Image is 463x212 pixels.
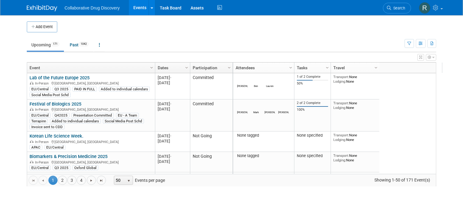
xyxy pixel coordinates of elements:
[280,102,287,110] img: Raffaele Fiorenza
[333,75,377,84] div: None None
[30,154,107,159] a: Biomarkers & Precision Medicine 2025
[30,140,33,143] img: In-Person Event
[190,172,233,193] td: Considering
[158,138,187,144] div: [DATE]
[103,119,144,124] div: Social Media Post Schd
[30,63,151,73] a: Event
[97,176,106,185] a: Go to the last page
[297,63,327,73] a: Tasks
[158,106,187,112] div: [DATE]
[51,42,59,46] span: 171
[158,75,187,80] div: [DATE]
[149,63,155,72] a: Column Settings
[27,39,64,51] a: Upcoming171
[30,113,51,118] div: EU/Central
[67,176,76,185] a: 3
[30,124,65,129] div: Invoice sent to CDD
[27,21,57,32] button: Add Event
[374,65,378,70] span: Column Settings
[50,119,101,124] div: Added to individual calendars
[58,176,67,185] a: 2
[158,63,186,73] a: Dates
[391,6,405,10] span: Search
[89,178,94,183] span: Go to the next page
[72,113,114,118] div: Presentation Committed
[239,102,246,110] img: Dimitris Tsionos
[158,101,187,106] div: [DATE]
[27,5,57,11] img: ExhibitDay
[170,102,171,106] span: -
[29,176,38,185] a: Go to the first page
[77,176,86,185] a: 4
[265,110,275,114] div: Joanna Deek
[333,153,377,162] div: None None
[72,165,98,170] div: Oxford Global
[170,75,171,80] span: -
[237,84,248,88] div: Mariana Vaschetto
[193,63,229,73] a: Participation
[251,110,261,114] div: Mark Harding
[170,154,171,159] span: -
[237,110,248,114] div: Dimitris Tsionos
[236,153,292,158] div: None tagged
[236,133,292,138] div: None tagged
[79,42,89,46] span: 1042
[288,65,293,70] span: Column Settings
[30,101,81,107] a: Festival of Biologics 2025
[158,154,187,159] div: [DATE]
[383,3,411,13] a: Search
[278,110,289,114] div: Raffaele Fiorenza
[30,108,33,111] img: In-Person Event
[30,139,152,144] div: [GEOGRAPHIC_DATA], [GEOGRAPHIC_DATA]
[252,76,260,84] img: Ben Retamal
[30,81,152,86] div: [GEOGRAPHIC_DATA], [GEOGRAPHIC_DATA]
[184,65,189,70] span: Column Settings
[65,39,93,51] a: Past1042
[333,138,346,142] span: Lodging:
[190,131,233,152] td: Not Going
[106,176,171,185] span: Events per page
[44,145,65,150] div: EU/Central
[297,101,328,105] div: 2 of 2 Complete
[30,107,152,112] div: [GEOGRAPHIC_DATA], [GEOGRAPHIC_DATA]
[30,81,33,84] img: In-Person Event
[333,63,375,73] a: Travel
[419,2,430,14] img: Renate Baker
[30,160,33,163] img: In-Person Event
[333,153,349,158] span: Transport:
[35,81,51,85] span: In-Person
[30,75,89,81] a: Lab of the Future Europe 2025
[324,63,331,72] a: Column Settings
[325,65,330,70] span: Column Settings
[158,159,187,164] div: [DATE]
[190,73,233,99] td: Committed
[48,176,58,185] span: 1
[333,106,346,110] span: Lodging:
[297,75,328,79] div: 1 of 2 Complete
[31,178,36,183] span: Go to the first page
[227,65,232,70] span: Column Settings
[35,140,51,144] span: In-Person
[30,133,83,139] a: Korean Life Science Week.
[99,178,104,183] span: Go to the last page
[333,75,349,79] span: Transport:
[190,99,233,131] td: Committed
[53,165,70,170] div: Q3 2025
[333,158,346,162] span: Lodging:
[65,5,120,10] span: Collaborative Drug Discovery
[35,160,51,164] span: In-Person
[40,178,45,183] span: Go to the previous page
[251,84,261,88] div: Ben Retamal
[158,133,187,138] div: [DATE]
[99,87,150,92] div: Added to individual calendars
[170,134,171,138] span: -
[30,160,152,165] div: [GEOGRAPHIC_DATA], [GEOGRAPHIC_DATA]
[30,165,51,170] div: EU/Central
[30,92,71,97] div: Social Media Post Schd
[333,133,377,142] div: None None
[30,145,42,150] div: APAC
[266,102,273,110] img: Joanna Deek
[297,133,328,138] div: None specified
[333,133,349,137] span: Transport:
[184,63,190,72] a: Column Settings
